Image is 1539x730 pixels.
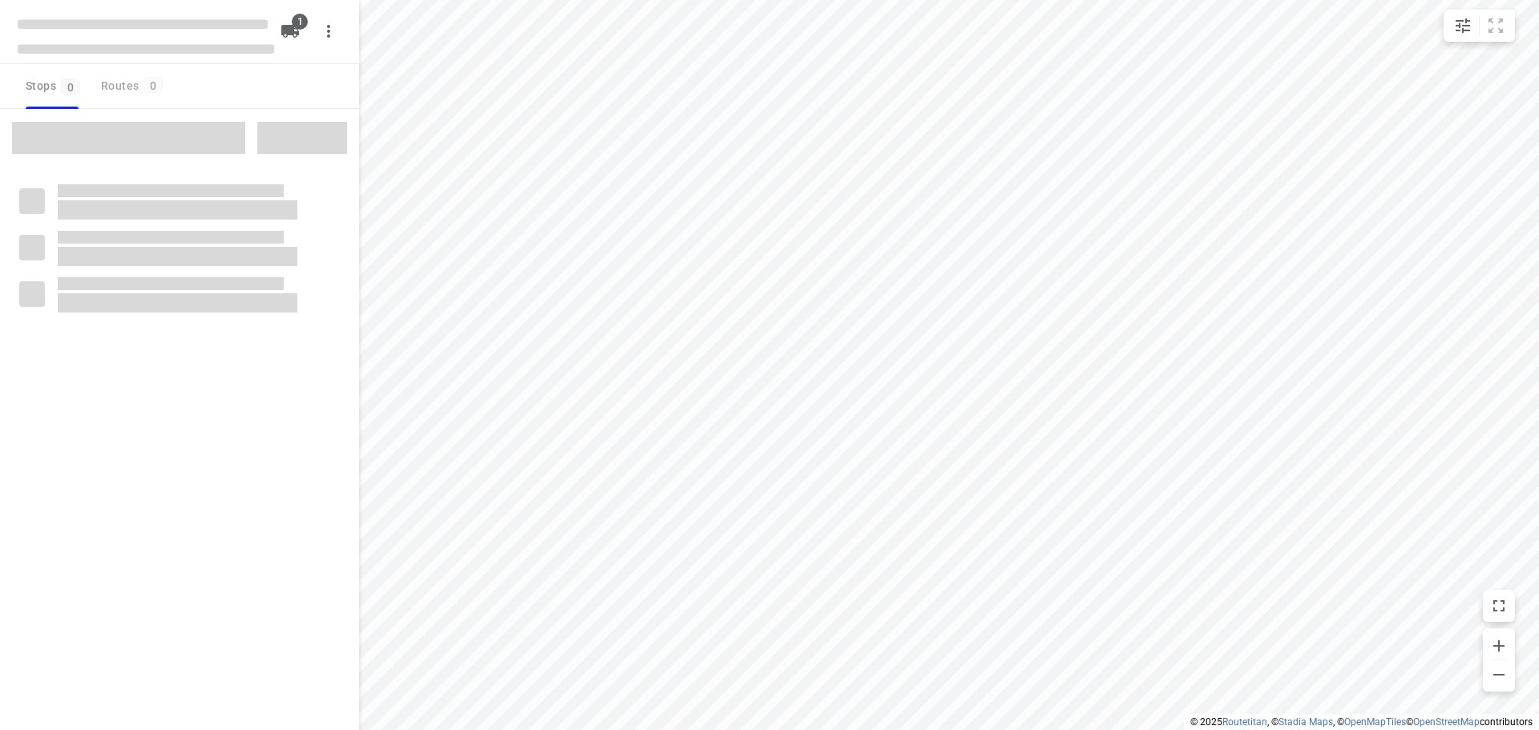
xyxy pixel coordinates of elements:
[1222,716,1267,728] a: Routetitan
[1413,716,1480,728] a: OpenStreetMap
[1344,716,1406,728] a: OpenMapTiles
[1190,716,1533,728] li: © 2025 , © , © © contributors
[1444,10,1515,42] div: small contained button group
[1447,10,1479,42] button: Map settings
[1278,716,1333,728] a: Stadia Maps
